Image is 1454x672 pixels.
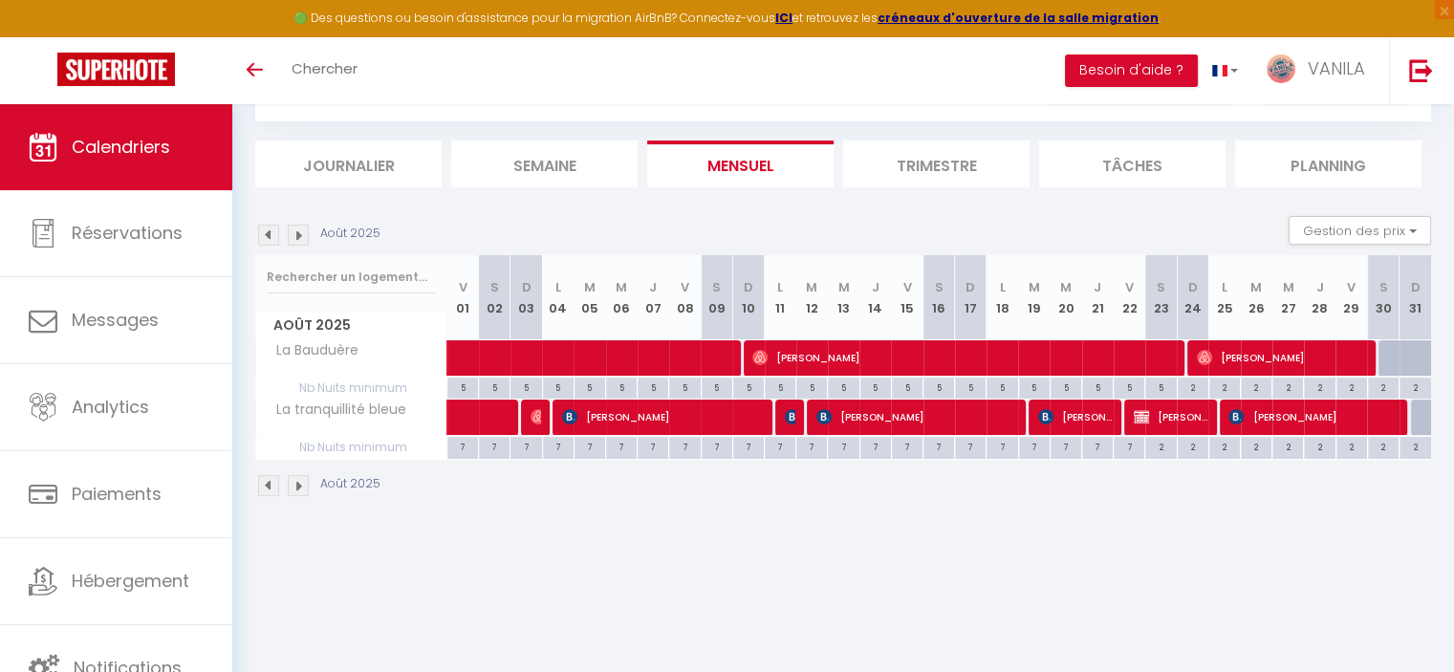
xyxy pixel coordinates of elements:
span: Calendriers [72,135,170,159]
abbr: V [902,278,911,296]
div: 5 [669,378,700,396]
div: 7 [1082,437,1113,455]
abbr: L [1222,278,1227,296]
th: 18 [987,255,1018,340]
div: 7 [575,437,605,455]
div: 2 [1241,437,1271,455]
span: [PERSON_NAME] [816,399,1016,435]
div: 7 [638,437,668,455]
abbr: L [1000,278,1006,296]
div: 5 [1145,378,1176,396]
div: 2 [1304,378,1335,396]
img: Super Booking [57,53,175,86]
span: [PERSON_NAME] [1197,339,1365,376]
abbr: D [744,278,753,296]
th: 13 [828,255,859,340]
div: 7 [828,437,858,455]
li: Tâches [1039,141,1226,187]
p: Août 2025 [320,475,380,493]
div: 5 [575,378,605,396]
span: [PERSON_NAME] [752,339,1173,376]
span: [PERSON_NAME] [531,399,541,435]
div: 2 [1400,437,1431,455]
span: Hébergement [72,569,189,593]
div: 5 [765,378,795,396]
th: 08 [669,255,701,340]
div: 2 [1272,378,1303,396]
th: 23 [1145,255,1177,340]
abbr: M [616,278,627,296]
div: 5 [447,378,478,396]
th: 20 [1050,255,1081,340]
abbr: V [459,278,467,296]
abbr: M [1029,278,1040,296]
th: 24 [1177,255,1208,340]
th: 31 [1400,255,1431,340]
th: 30 [1367,255,1399,340]
div: 5 [702,378,732,396]
span: [PERSON_NAME] [1228,399,1397,435]
img: ... [1267,54,1295,83]
div: 5 [828,378,858,396]
div: 7 [606,437,637,455]
img: logout [1409,58,1433,82]
th: 16 [923,255,955,340]
th: 22 [1114,255,1145,340]
th: 09 [701,255,732,340]
span: [PERSON_NAME] [785,399,795,435]
div: 2 [1272,437,1303,455]
div: 7 [796,437,827,455]
div: 2 [1368,378,1399,396]
span: Août 2025 [256,312,446,339]
abbr: M [584,278,596,296]
div: 5 [987,378,1017,396]
th: 28 [1304,255,1335,340]
span: Chercher [292,58,358,78]
div: 7 [733,437,764,455]
div: 2 [1304,437,1335,455]
abbr: J [872,278,879,296]
div: 7 [1019,437,1050,455]
span: Réservations [72,221,183,245]
abbr: M [1282,278,1293,296]
div: 5 [1019,378,1050,396]
th: 26 [1241,255,1272,340]
a: créneaux d'ouverture de la salle migration [878,10,1159,26]
div: 5 [479,378,510,396]
div: 7 [955,437,986,455]
span: VANILA [1308,56,1365,80]
div: 2 [1368,437,1399,455]
span: La Bauduère [259,340,363,361]
span: La tranquillité bleue [259,400,411,421]
abbr: D [1188,278,1198,296]
div: 5 [860,378,891,396]
div: 5 [1082,378,1113,396]
div: 2 [1209,437,1240,455]
th: 03 [510,255,542,340]
abbr: V [681,278,689,296]
abbr: M [838,278,850,296]
div: 2 [1209,378,1240,396]
div: 2 [1336,378,1367,396]
div: 7 [765,437,795,455]
a: Chercher [277,37,372,104]
abbr: M [1060,278,1072,296]
th: 02 [479,255,510,340]
abbr: S [935,278,944,296]
li: Planning [1235,141,1421,187]
li: Trimestre [843,141,1030,187]
abbr: S [1378,278,1387,296]
th: 01 [447,255,479,340]
abbr: V [1125,278,1134,296]
th: 25 [1208,255,1240,340]
span: Nb Nuits minimum [256,437,446,458]
th: 27 [1272,255,1304,340]
th: 12 [796,255,828,340]
abbr: D [966,278,975,296]
th: 19 [1018,255,1050,340]
div: 7 [1114,437,1144,455]
abbr: J [1316,278,1324,296]
a: ICI [775,10,792,26]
